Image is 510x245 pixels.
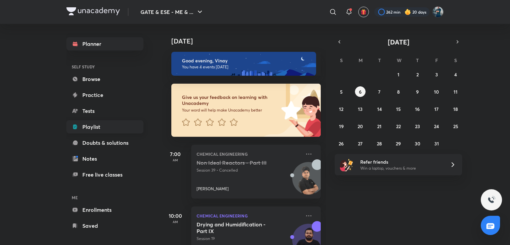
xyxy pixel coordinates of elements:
abbr: October 16, 2025 [415,106,420,112]
abbr: October 23, 2025 [415,123,420,129]
abbr: October 19, 2025 [339,123,344,129]
p: Chemical Engineering [197,212,301,220]
abbr: October 10, 2025 [434,89,439,95]
button: October 26, 2025 [336,138,347,149]
img: streak [404,9,411,15]
h5: Non Ideal Reactors - Part III [197,159,279,166]
a: Browse [66,72,143,86]
a: Practice [66,88,143,102]
abbr: Tuesday [378,57,381,63]
button: October 12, 2025 [336,104,347,114]
abbr: October 3, 2025 [435,71,438,78]
button: October 8, 2025 [393,86,404,97]
button: October 16, 2025 [412,104,423,114]
button: October 10, 2025 [431,86,442,97]
abbr: Thursday [416,57,419,63]
button: October 3, 2025 [431,69,442,80]
button: October 23, 2025 [412,121,423,131]
button: October 11, 2025 [450,86,461,97]
button: October 18, 2025 [450,104,461,114]
img: ttu [487,196,495,204]
abbr: October 28, 2025 [377,140,382,147]
button: October 1, 2025 [393,69,404,80]
h4: [DATE] [171,37,327,45]
abbr: October 17, 2025 [434,106,439,112]
button: October 2, 2025 [412,69,423,80]
button: October 9, 2025 [412,86,423,97]
button: October 28, 2025 [374,138,385,149]
abbr: Monday [359,57,363,63]
abbr: October 4, 2025 [454,71,457,78]
h5: 7:00 [162,150,189,158]
img: feedback_image [259,84,321,137]
abbr: October 6, 2025 [359,89,362,95]
abbr: October 9, 2025 [416,89,419,95]
abbr: October 15, 2025 [396,106,401,112]
button: avatar [358,7,369,17]
abbr: October 8, 2025 [397,89,400,95]
h6: Refer friends [360,158,442,165]
button: October 22, 2025 [393,121,404,131]
abbr: October 21, 2025 [377,123,382,129]
span: [DATE] [388,38,409,46]
abbr: October 29, 2025 [396,140,401,147]
abbr: October 11, 2025 [454,89,458,95]
img: Avatar [293,166,324,198]
p: Chemical Engineering [197,150,301,158]
p: Session 39 • Cancelled [197,167,301,173]
a: Playlist [66,120,143,133]
abbr: October 26, 2025 [339,140,344,147]
h6: ME [66,192,143,203]
img: Company Logo [66,7,120,15]
h6: Give us your feedback on learning with Unacademy [182,94,279,106]
button: October 15, 2025 [393,104,404,114]
button: October 4, 2025 [450,69,461,80]
img: avatar [361,9,367,15]
abbr: October 24, 2025 [434,123,439,129]
button: GATE & ESE - ME & ... [136,5,208,19]
a: Tests [66,104,143,118]
a: Enrollments [66,203,143,216]
button: [DATE] [344,37,453,46]
h5: 10:00 [162,212,189,220]
button: October 29, 2025 [393,138,404,149]
h6: Good evening, Vinay [182,58,310,64]
a: Saved [66,219,143,232]
p: Session 19 [197,236,301,242]
abbr: Friday [435,57,438,63]
p: You have 4 events [DATE] [182,64,310,70]
button: October 27, 2025 [355,138,366,149]
a: Notes [66,152,143,165]
abbr: October 25, 2025 [453,123,458,129]
a: Company Logo [66,7,120,17]
button: October 31, 2025 [431,138,442,149]
abbr: Sunday [340,57,343,63]
button: October 5, 2025 [336,86,347,97]
p: Win a laptop, vouchers & more [360,165,442,171]
a: Free live classes [66,168,143,181]
p: Your word will help make Unacademy better [182,108,279,113]
p: [PERSON_NAME] [197,186,229,192]
button: October 6, 2025 [355,86,366,97]
abbr: October 5, 2025 [340,89,343,95]
button: October 17, 2025 [431,104,442,114]
button: October 24, 2025 [431,121,442,131]
button: October 14, 2025 [374,104,385,114]
h5: Drying and Humidification - Part IX [197,221,279,234]
abbr: October 31, 2025 [434,140,439,147]
abbr: October 27, 2025 [358,140,363,147]
abbr: October 30, 2025 [415,140,420,147]
img: evening [171,52,316,76]
a: Doubts & solutions [66,136,143,149]
abbr: October 13, 2025 [358,106,363,112]
img: referral [340,158,353,171]
abbr: Wednesday [397,57,401,63]
button: October 13, 2025 [355,104,366,114]
button: October 25, 2025 [450,121,461,131]
abbr: October 14, 2025 [377,106,382,112]
abbr: October 2, 2025 [416,71,419,78]
p: AM [162,220,189,224]
img: Vinay Upadhyay [432,6,444,18]
a: Planner [66,37,143,50]
button: October 19, 2025 [336,121,347,131]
